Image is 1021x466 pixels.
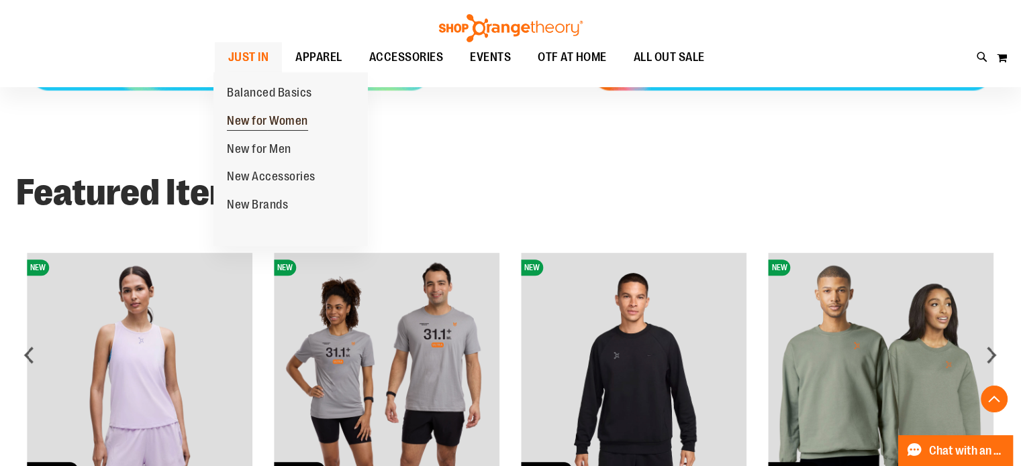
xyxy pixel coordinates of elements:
button: Back To Top [981,386,1008,412]
span: NEW [27,259,49,276]
span: Balanced Basics [227,86,312,103]
img: Shop Orangetheory [437,14,585,42]
span: Chat with an Expert [929,445,1005,457]
span: NEW [274,259,296,276]
span: New Accessories [227,170,315,186]
span: EVENTS [470,42,511,72]
span: OTF AT HOME [538,42,607,72]
strong: Featured Items [16,172,257,213]
span: NEW [768,259,790,276]
span: ACCESSORIES [369,42,444,72]
span: New Brands [227,198,288,215]
div: next [978,341,1005,368]
span: New for Men [227,142,291,159]
span: JUST IN [228,42,269,72]
span: New for Women [227,114,308,131]
button: Chat with an Expert [898,435,1014,466]
span: APPAREL [295,42,342,72]
div: prev [16,341,43,368]
span: ALL OUT SALE [634,42,705,72]
span: NEW [521,259,543,276]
